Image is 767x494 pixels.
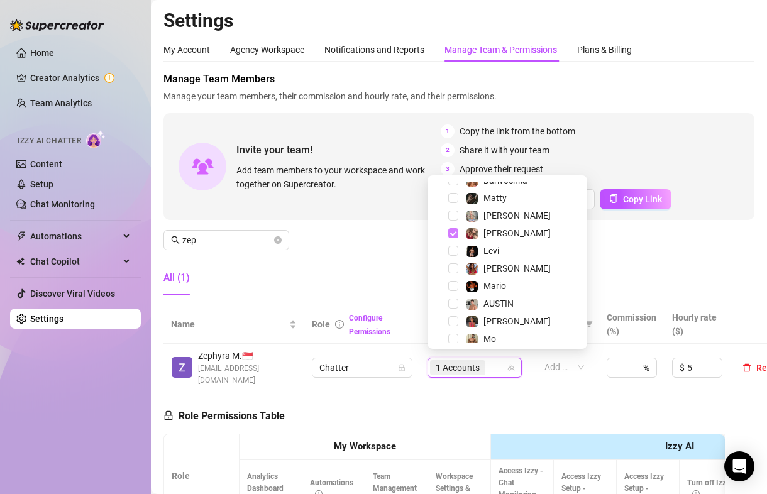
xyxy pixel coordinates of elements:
[10,19,104,31] img: logo-BBDzfeDw.svg
[441,162,455,176] span: 3
[334,441,396,452] strong: My Workspace
[448,193,458,203] span: Select tree node
[163,89,754,103] span: Manage your team members, their commission and hourly rate, and their permissions.
[319,358,405,377] span: Chatter
[585,321,593,328] span: filter
[441,143,455,157] span: 2
[30,98,92,108] a: Team Analytics
[171,236,180,244] span: search
[16,231,26,241] span: thunderbolt
[163,409,285,424] h5: Role Permissions Table
[448,281,458,291] span: Select tree node
[483,228,551,238] span: [PERSON_NAME]
[324,43,424,57] div: Notifications and Reports
[483,316,551,326] span: [PERSON_NAME]
[86,130,106,148] img: AI Chatter
[444,43,557,57] div: Manage Team & Permissions
[448,334,458,344] span: Select tree node
[163,43,210,57] div: My Account
[30,251,119,272] span: Chat Copilot
[236,163,436,191] span: Add team members to your workspace and work together on Supercreator.
[483,263,551,273] span: [PERSON_NAME]
[466,175,478,187] img: Darivochka
[349,314,390,336] a: Configure Permissions
[335,320,344,329] span: info-circle
[460,143,549,157] span: Share it with your team
[18,135,81,147] span: Izzy AI Chatter
[441,124,455,138] span: 1
[460,124,575,138] span: Copy the link from the bottom
[163,305,304,344] th: Name
[483,246,499,256] span: Levi
[448,316,458,326] span: Select tree node
[507,364,515,371] span: team
[30,288,115,299] a: Discover Viral Videos
[466,281,478,292] img: Mario
[30,179,53,189] a: Setup
[483,334,496,344] span: Mo
[448,263,458,273] span: Select tree node
[448,299,458,309] span: Select tree node
[16,257,25,266] img: Chat Copilot
[665,441,694,452] strong: Izzy AI
[742,363,751,372] span: delete
[466,299,478,310] img: AUSTIN
[163,72,754,87] span: Manage Team Members
[163,410,174,420] span: lock
[483,281,506,291] span: Mario
[623,194,662,204] span: Copy Link
[436,361,480,375] span: 1 Accounts
[448,228,458,238] span: Select tree node
[466,211,478,222] img: Elsa
[599,305,665,344] th: Commission (%)
[274,236,282,244] button: close-circle
[466,246,478,257] img: Levi
[172,357,192,378] img: Zephyra M
[577,43,632,57] div: Plans & Billing
[236,142,441,158] span: Invite your team!
[466,263,478,275] img: Molly
[182,233,272,247] input: Search members
[30,68,131,88] a: Creator Analytics exclamation-circle
[30,199,95,209] a: Chat Monitoring
[466,316,478,327] img: Genny
[430,360,485,375] span: 1 Accounts
[312,319,330,329] span: Role
[163,9,754,33] h2: Settings
[30,226,119,246] span: Automations
[230,43,304,57] div: Agency Workspace
[448,211,458,221] span: Select tree node
[483,299,514,309] span: AUSTIN
[460,162,543,176] span: Approve their request
[171,317,287,331] span: Name
[163,270,190,285] div: All (1)
[30,159,62,169] a: Content
[483,193,507,203] span: Matty
[30,314,63,324] a: Settings
[466,334,478,345] img: Mo
[600,189,671,209] button: Copy Link
[30,48,54,58] a: Home
[665,305,730,344] th: Hourly rate ($)
[466,193,478,204] img: Matty
[466,228,478,239] img: Rachel
[398,364,406,371] span: lock
[198,363,297,387] span: [EMAIL_ADDRESS][DOMAIN_NAME]
[583,315,595,334] span: filter
[609,194,618,203] span: copy
[483,211,551,221] span: [PERSON_NAME]
[724,451,754,481] div: Open Intercom Messenger
[198,349,297,363] span: Zephyra M. 🇸🇬
[448,246,458,256] span: Select tree node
